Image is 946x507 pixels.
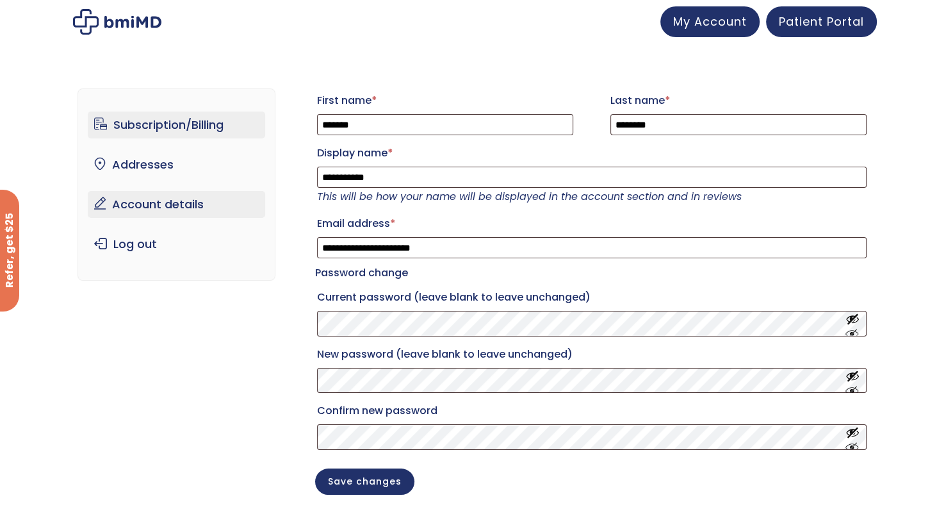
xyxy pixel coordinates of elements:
button: Save changes [315,469,414,495]
button: Show password [845,312,860,335]
span: My Account [673,13,747,29]
a: Log out [88,231,265,258]
button: Show password [845,426,860,449]
a: My Account [660,6,760,37]
span: Patient Portal [779,13,864,29]
label: Email address [317,213,867,234]
label: Display name [317,143,867,163]
label: New password (leave blank to leave unchanged) [317,344,867,365]
a: Addresses [88,151,265,178]
label: First name [317,90,573,111]
label: Current password (leave blank to leave unchanged) [317,287,867,308]
a: Subscription/Billing [88,112,265,138]
legend: Password change [315,264,408,282]
label: Confirm new password [317,401,867,421]
em: This will be how your name will be displayed in the account section and in reviews [317,189,742,204]
label: Last name [610,90,867,111]
a: Patient Portal [766,6,877,37]
a: Account details [88,191,265,218]
button: Show password [845,369,860,392]
nav: Account pages [77,88,275,281]
img: My account [73,9,161,35]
